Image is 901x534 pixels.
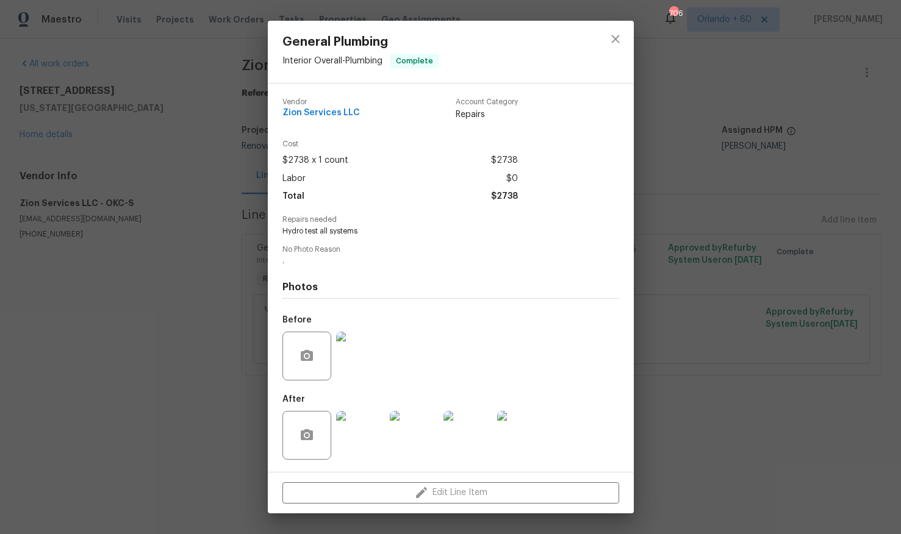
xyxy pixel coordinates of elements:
div: 706 [669,7,678,20]
span: General Plumbing [282,35,439,49]
button: close [601,24,630,54]
h5: Before [282,316,312,324]
span: . [282,256,586,266]
span: Labor [282,170,306,188]
span: Repairs [456,109,518,121]
span: Repairs needed [282,216,619,224]
span: $2738 [491,152,518,169]
h4: Photos [282,281,619,293]
span: Complete [391,55,438,67]
span: Interior Overall - Plumbing [282,57,382,65]
span: Account Category [456,98,518,106]
span: Cost [282,140,518,148]
span: Vendor [282,98,360,106]
span: $2738 [491,188,518,205]
span: Total [282,188,304,205]
span: $2738 x 1 count [282,152,348,169]
span: Zion Services LLC [282,109,360,118]
span: No Photo Reason [282,246,619,254]
span: $0 [506,170,518,188]
h5: After [282,395,305,404]
span: Hydro test all systems [282,226,586,237]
